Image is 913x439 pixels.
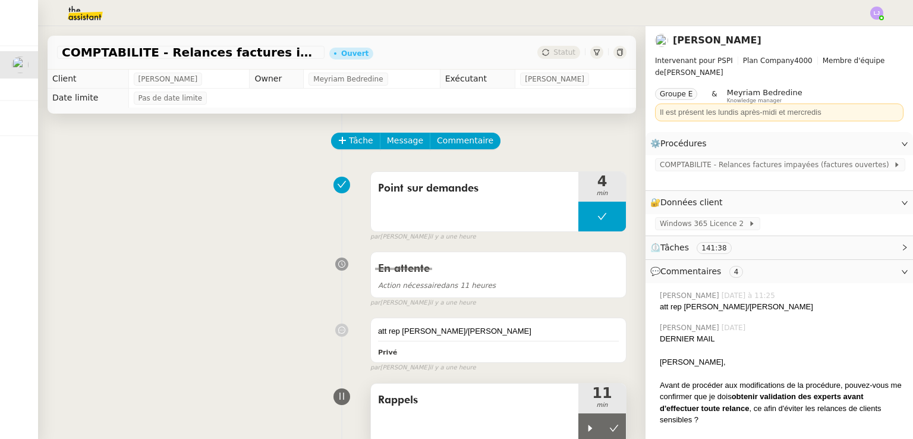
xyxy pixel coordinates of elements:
[646,260,913,283] div: 💬Commentaires 4
[331,133,380,149] button: Tâche
[378,391,571,409] span: Rappels
[655,55,903,79] span: [PERSON_NAME]
[341,50,369,57] div: Ouvert
[660,197,723,207] span: Données client
[660,356,903,368] div: [PERSON_NAME],
[660,290,722,301] span: [PERSON_NAME]
[378,325,619,337] div: att rep [PERSON_NAME]/[PERSON_NAME]
[650,266,748,276] span: 💬
[370,363,476,373] small: [PERSON_NAME]
[722,290,777,301] span: [DATE] à 11:25
[378,180,571,197] span: Point sur demandes
[655,57,733,65] span: Intervenant pour PSPI
[370,232,380,242] span: par
[380,133,430,149] button: Message
[378,349,397,356] b: Privé
[430,298,476,308] span: il y a une heure
[660,301,903,313] div: att rep [PERSON_NAME]/[PERSON_NAME]
[62,46,320,58] span: COMPTABILITE - Relances factures impayées - août 2025
[660,392,863,413] strong: obtenir validation des experts avant d'effectuer toute relance
[711,88,717,104] span: &
[697,242,731,254] nz-tag: 141:38
[660,380,903,426] div: Avant de procéder aux modifications de la procédure, pouvez-vous me confirmer que je dois , ce af...
[370,232,476,242] small: [PERSON_NAME]
[430,363,476,373] span: il y a une heure
[440,70,515,89] td: Exécutant
[660,106,899,118] div: Il est présent les lundis après-midi et mercredis
[660,139,707,148] span: Procédures
[378,281,441,290] span: Action nécessaire
[349,134,373,148] span: Tâche
[660,243,689,252] span: Tâches
[578,174,626,189] span: 4
[743,57,794,65] span: Plan Company
[727,88,802,97] span: Meyriam Bedredine
[138,73,198,85] span: [PERSON_NAME]
[660,266,721,276] span: Commentaires
[370,298,380,308] span: par
[870,7,883,20] img: svg
[660,218,748,230] span: Windows 365 Licence 2
[370,298,476,308] small: [PERSON_NAME]
[650,243,741,252] span: ⏲️
[313,73,383,85] span: Meyriam Bedredine
[370,363,380,373] span: par
[646,132,913,155] div: ⚙️Procédures
[437,134,493,148] span: Commentaire
[12,57,29,73] img: users%2F0zQGGmvZECeMseaPawnreYAQQyS2%2Favatar%2Feddadf8a-b06f-4db9-91c4-adeed775bb0f
[250,70,304,89] td: Owner
[553,48,575,57] span: Statut
[48,89,128,108] td: Date limite
[378,281,496,290] span: dans 11 heures
[646,191,913,214] div: 🔐Données client
[655,34,668,47] img: users%2F0zQGGmvZECeMseaPawnreYAQQyS2%2Favatar%2Feddadf8a-b06f-4db9-91c4-adeed775bb0f
[430,232,476,242] span: il y a une heure
[430,133,500,149] button: Commentaire
[378,264,430,274] span: En attente
[138,92,203,104] span: Pas de date limite
[722,322,748,333] span: [DATE]
[655,88,697,100] nz-tag: Groupe E
[794,57,813,65] span: 4000
[578,189,626,199] span: min
[660,322,722,333] span: [PERSON_NAME]
[673,35,761,46] a: [PERSON_NAME]
[578,386,626,400] span: 11
[727,98,782,104] span: Knowledge manager
[727,88,802,104] app-user-label: Knowledge manager
[729,266,744,278] nz-tag: 4
[650,196,728,209] span: 🔐
[525,73,584,85] span: [PERSON_NAME]
[578,400,626,410] span: min
[48,70,128,89] td: Client
[646,236,913,259] div: ⏲️Tâches 141:38
[387,134,423,148] span: Message
[650,137,712,150] span: ⚙️
[660,333,903,345] div: DERNIER MAIL
[660,159,893,171] span: COMPTABILITE - Relances factures impayées (factures ouvertes)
